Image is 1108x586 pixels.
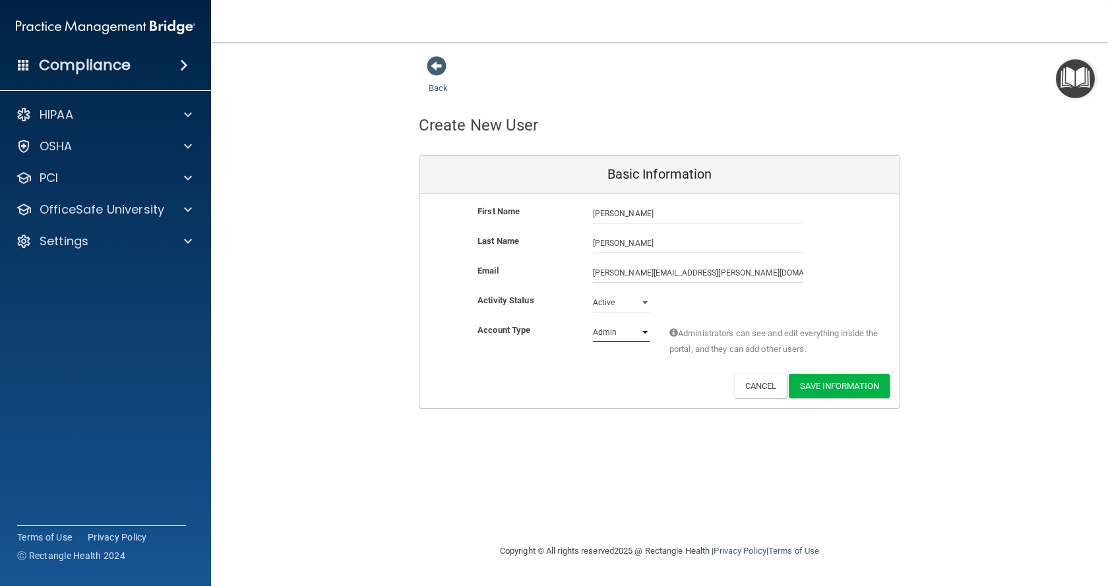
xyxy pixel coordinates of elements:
b: Activity Status [477,295,534,305]
b: Email [477,266,499,276]
button: Save Information [789,374,890,398]
div: Basic Information [419,156,900,194]
a: Settings [16,233,192,249]
a: OSHA [16,138,192,154]
a: Terms of Use [768,546,819,556]
a: Privacy Policy [88,531,147,544]
button: Cancel [734,374,787,398]
span: Ⓒ Rectangle Health 2024 [17,549,125,562]
span: Administrators can see and edit everything inside the portal, and they can add other users. [669,326,880,357]
button: Open Resource Center [1056,59,1095,98]
a: PCI [16,170,192,186]
img: PMB logo [16,14,195,40]
a: HIPAA [16,107,192,123]
a: Terms of Use [17,531,72,544]
b: First Name [477,206,520,216]
p: OfficeSafe University [40,202,164,218]
p: Settings [40,233,88,249]
h4: Compliance [39,56,131,74]
a: Back [429,67,448,93]
b: Account Type [477,325,530,335]
a: OfficeSafe University [16,202,192,218]
p: HIPAA [40,107,73,123]
div: Copyright © All rights reserved 2025 @ Rectangle Health | | [419,530,900,572]
b: Last Name [477,236,519,246]
p: OSHA [40,138,73,154]
h4: Create New User [419,117,539,134]
a: Privacy Policy [714,546,766,556]
p: PCI [40,170,58,186]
